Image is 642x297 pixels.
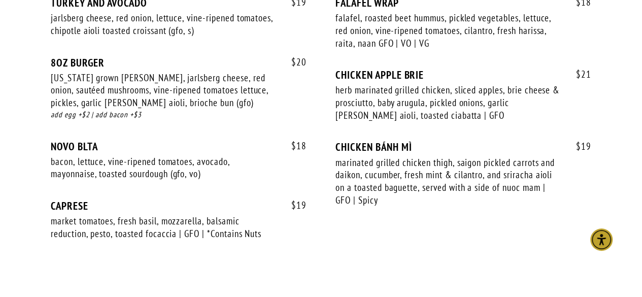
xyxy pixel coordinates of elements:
[335,69,591,81] div: CHICKEN APPLE BRIE
[281,140,307,152] span: 18
[566,69,591,80] span: 21
[281,200,307,211] span: 19
[51,200,307,212] div: CAPRESE
[335,141,591,153] div: CHICKEN BÁNH MÌ
[566,141,591,152] span: 19
[590,228,613,251] div: Accessibility Menu
[291,140,296,152] span: $
[335,84,562,121] div: herb marinated grilled chicken, sliced apples, brie cheese & prosciutto, baby arugula, pickled on...
[281,56,307,68] span: 20
[51,12,278,37] div: jarlsberg cheese, red onion, lettuce, vine-ripened tomatoes, chipotle aioli toasted croissant (gf...
[51,140,307,153] div: NOVO BLTA
[51,155,278,180] div: bacon, lettuce, vine-ripened tomatoes, avocado, mayonnaise, toasted sourdough (gfo, vo)
[291,56,296,68] span: $
[576,140,581,152] span: $
[335,156,562,207] div: marinated grilled chicken thigh, saigon pickled carrots and daikon, cucumber, fresh mint & cilant...
[51,56,307,69] div: 8OZ BURGER
[576,68,581,80] span: $
[51,109,307,121] div: add egg +$2 | add bacon +$3
[51,215,278,240] div: market tomatoes, fresh basil, mozzarella, balsamic reduction, pesto, toasted focaccia | GFO | *Co...
[51,72,278,109] div: [US_STATE] grown [PERSON_NAME], jarlsberg cheese, red onion, sautéed mushrooms, vine-ripened toma...
[291,199,296,211] span: $
[335,12,562,49] div: falafel, roasted beet hummus, pickled vegetables, lettuce, red onion, vine-ripened tomatoes, cila...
